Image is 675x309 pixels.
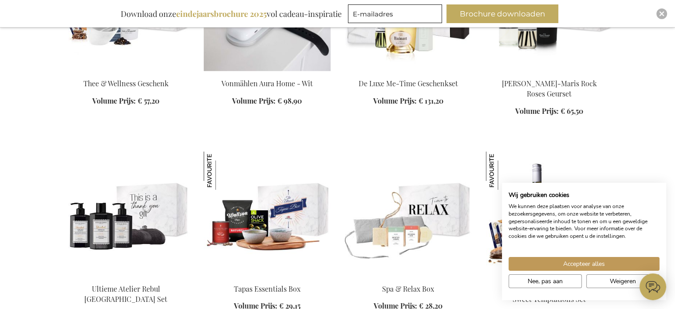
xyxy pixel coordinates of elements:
[63,68,189,76] a: Thee & Wellness Geschenk
[486,273,613,281] a: Personalised white wine Gepersonaliseerde Witte Wijn Sweet Temptations Set
[656,8,667,19] div: Close
[659,11,664,16] img: Close
[345,68,472,76] a: The Luxury Me-Time Gift Set De Luxe Me-Time Geschenkset
[176,8,267,19] b: eindejaarsbrochure 2025
[204,273,331,281] a: Tapas Essentials Box Tapas Essentials Box
[446,4,558,23] button: Brochure downloaden
[586,274,659,288] button: Alle cookies weigeren
[509,257,659,271] button: Accepteer alle cookies
[92,96,159,106] a: Volume Prijs: € 57,20
[639,273,666,300] iframe: belco-activator-frame
[382,284,434,293] a: Spa & Relax Box
[509,274,582,288] button: Pas cookie voorkeuren aan
[509,203,659,240] p: We kunnen deze plaatsen voor analyse van onze bezoekersgegevens, om onze website te verbeteren, g...
[486,152,613,276] img: Personalised white wine
[83,79,169,88] a: Thee & Wellness Geschenk
[92,96,136,105] span: Volume Prijs:
[63,273,189,281] a: Ultieme Atelier Rebul Istanbul Set
[373,96,417,105] span: Volume Prijs:
[345,273,472,281] a: Spa & Relax Box
[418,96,443,105] span: € 131,20
[503,284,596,304] a: Gepersonaliseerde Witte Wijn Sweet Temptations Set
[138,96,159,105] span: € 57,20
[234,284,300,293] a: Tapas Essentials Box
[84,284,167,304] a: Ultieme Atelier Rebul [GEOGRAPHIC_DATA] Set
[528,277,563,286] span: Nee, pas aan
[502,79,597,98] a: [PERSON_NAME]-Maris Rock Roses Geurset
[117,4,346,23] div: Download onze vol cadeau-inspiratie
[515,106,583,116] a: Volume Prijs: € 65,50
[561,106,583,116] span: € 65,50
[63,152,189,276] img: Ultieme Atelier Rebul Istanbul Set
[610,277,636,286] span: Weigeren
[486,68,613,76] a: Marie-Stella-Maris Rock Roses Fragrance Set Marie-Stella-Maris Rock Roses Geurset
[509,191,659,199] h2: Wij gebruiken cookies
[359,79,458,88] a: De Luxe Me-Time Geschenkset
[204,152,242,190] img: Tapas Essentials Box
[373,96,443,106] a: Volume Prijs: € 131,20
[486,152,524,190] img: Gepersonaliseerde Witte Wijn Sweet Temptations Set
[348,4,442,23] input: E-mailadres
[348,4,445,26] form: marketing offers and promotions
[345,152,472,276] img: Spa & Relax Box
[204,152,331,276] img: Tapas Essentials Box
[563,259,605,269] span: Accepteer alles
[204,68,331,76] a: Vonmählen Aura Home
[515,106,559,116] span: Volume Prijs:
